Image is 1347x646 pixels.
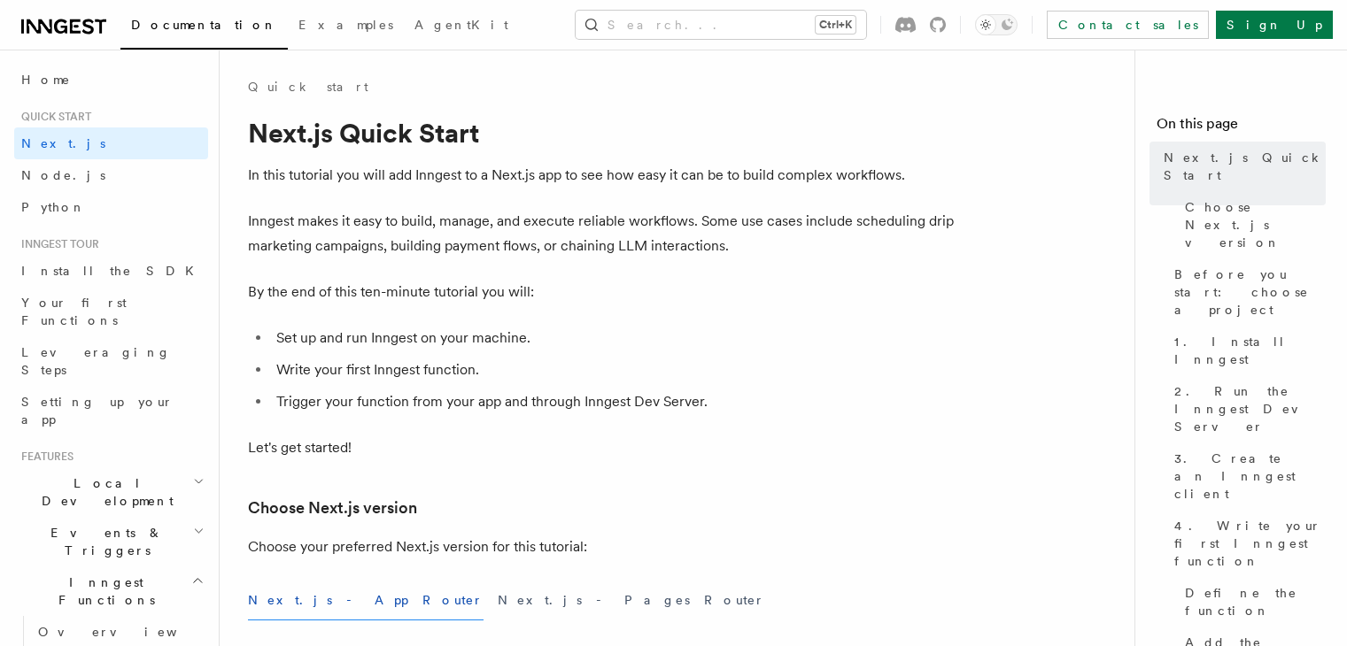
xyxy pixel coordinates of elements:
[248,78,368,96] a: Quick start
[271,326,956,350] li: Set up and run Inngest on your machine.
[248,496,417,520] a: Choose Next.js version
[1216,11,1333,39] a: Sign Up
[1047,11,1209,39] a: Contact sales
[1167,258,1326,326] a: Before you start: choose a project
[14,386,208,435] a: Setting up your app
[21,345,171,377] span: Leveraging Steps
[404,5,519,48] a: AgentKit
[14,255,208,287] a: Install the SDK
[21,168,105,182] span: Node.js
[248,534,956,559] p: Choose your preferred Next.js version for this tutorial:
[1167,375,1326,442] a: 2. Run the Inngest Dev Server
[248,117,956,149] h1: Next.js Quick Start
[248,435,956,460] p: Let's get started!
[21,395,174,427] span: Setting up your app
[14,336,208,386] a: Leveraging Steps
[1174,450,1326,503] span: 3. Create an Inngest client
[14,159,208,191] a: Node.js
[1174,265,1326,319] span: Before you start: choose a project
[14,237,99,251] span: Inngest tour
[1174,333,1326,368] span: 1. Install Inngest
[1174,382,1326,435] span: 2. Run the Inngest Dev Server
[14,450,74,464] span: Features
[131,18,277,32] span: Documentation
[576,11,866,39] button: Search...Ctrl+K
[120,5,288,50] a: Documentation
[271,389,956,414] li: Trigger your function from your app and through Inngest Dev Server.
[21,136,105,150] span: Next.js
[271,358,956,382] li: Write your first Inngest function.
[14,517,208,566] button: Events & Triggers
[1185,198,1326,251] span: Choose Next.js version
[21,296,127,327] span: Your first Functions
[14,474,193,510] span: Local Development
[1157,142,1326,191] a: Next.js Quick Start
[1167,510,1326,577] a: 4. Write your first Inngest function
[1167,442,1326,510] a: 3. Create an Inngest client
[975,14,1018,35] button: Toggle dark mode
[1167,326,1326,375] a: 1. Install Inngest
[21,264,205,278] span: Install the SDK
[816,16,855,34] kbd: Ctrl+K
[14,64,208,96] a: Home
[14,287,208,336] a: Your first Functions
[248,209,956,258] p: Inngest makes it easy to build, manage, and execute reliable workflows. Some use cases include sc...
[14,191,208,223] a: Python
[248,581,484,620] button: Next.js - App Router
[498,581,765,620] button: Next.js - Pages Router
[21,71,71,88] span: Home
[14,467,208,517] button: Local Development
[288,5,404,48] a: Examples
[14,127,208,159] a: Next.js
[1164,149,1326,184] span: Next.js Quick Start
[1174,517,1326,570] span: 4. Write your first Inngest function
[38,625,221,639] span: Overview
[14,524,193,559] span: Events & Triggers
[14,573,191,609] span: Inngest Functions
[1178,191,1326,258] a: Choose Next.js version
[1157,113,1326,142] h4: On this page
[248,280,956,304] p: By the end of this ten-minute tutorial you will:
[1178,577,1326,627] a: Define the function
[414,18,508,32] span: AgentKit
[1185,584,1326,619] span: Define the function
[248,163,956,188] p: In this tutorial you will add Inngest to a Next.js app to see how easy it can be to build complex...
[14,110,91,124] span: Quick start
[14,566,208,616] button: Inngest Functions
[21,200,86,214] span: Python
[298,18,393,32] span: Examples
